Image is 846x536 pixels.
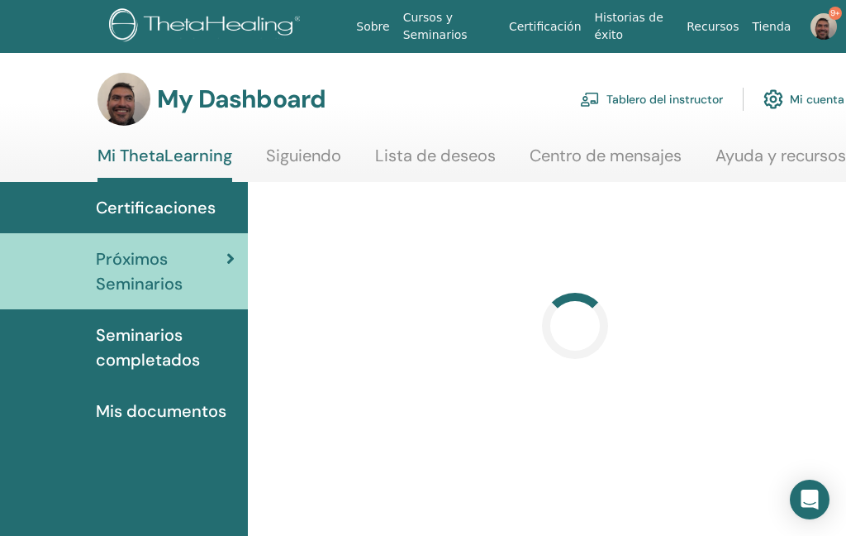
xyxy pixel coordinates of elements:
[790,480,829,519] div: Open Intercom Messenger
[502,12,588,42] a: Certificación
[745,12,797,42] a: Tienda
[763,85,783,113] img: cog.svg
[763,81,844,117] a: Mi cuenta
[96,399,226,424] span: Mis documentos
[680,12,745,42] a: Recursos
[580,92,600,107] img: chalkboard-teacher.svg
[397,2,502,50] a: Cursos y Seminarios
[349,12,396,42] a: Sobre
[580,81,723,117] a: Tablero del instructor
[829,7,842,20] span: 9+
[530,146,682,178] a: Centro de mensajes
[588,2,681,50] a: Historias de éxito
[97,146,232,182] a: Mi ThetaLearning
[375,146,496,178] a: Lista de deseos
[96,195,216,220] span: Certificaciones
[157,84,326,114] h3: My Dashboard
[715,146,846,178] a: Ayuda y recursos
[109,8,307,45] img: logo.png
[266,146,341,178] a: Siguiendo
[97,73,150,126] img: default.jpg
[96,246,226,296] span: Próximos Seminarios
[96,323,235,372] span: Seminarios completados
[810,13,837,40] img: default.jpg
